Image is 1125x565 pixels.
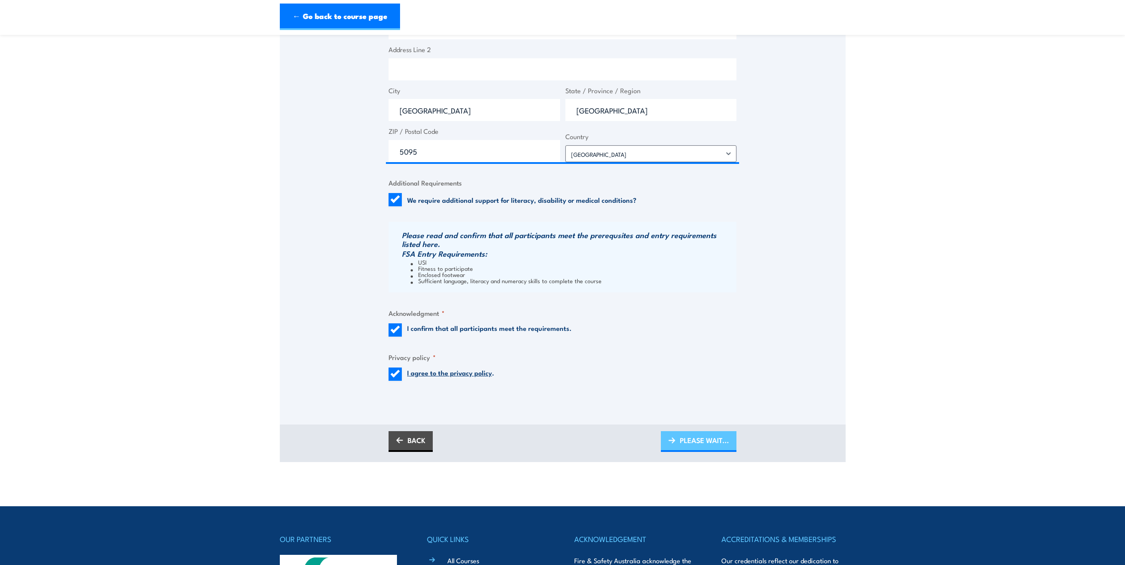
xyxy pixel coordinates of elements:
[721,533,845,545] h4: ACCREDITATIONS & MEMBERSHIPS
[574,533,698,545] h4: ACKNOWLEDGEMENT
[389,431,433,452] a: BACK
[565,132,737,142] label: Country
[661,431,736,452] a: PLEASE WAIT...
[407,368,494,381] label: .
[280,4,400,30] a: ← Go back to course page
[411,259,734,265] li: USI
[407,195,637,204] label: We require additional support for literacy, disability or medical conditions?
[402,249,734,258] h3: FSA Entry Requirements:
[389,178,462,188] legend: Additional Requirements
[427,533,551,545] h4: QUICK LINKS
[407,323,572,337] label: I confirm that all participants meet the requirements.
[411,271,734,277] li: Enclosed footwear
[389,308,445,318] legend: Acknowledgment
[680,428,729,452] span: PLEASE WAIT...
[402,231,734,248] h3: Please read and confirm that all participants meet the prerequsites and entry requirements listed...
[280,533,404,545] h4: OUR PARTNERS
[565,86,737,96] label: State / Province / Region
[389,126,560,137] label: ZIP / Postal Code
[447,556,479,565] a: All Courses
[389,86,560,96] label: City
[411,265,734,271] li: Fitness to participate
[389,352,436,362] legend: Privacy policy
[389,45,736,55] label: Address Line 2
[407,368,492,377] a: I agree to the privacy policy
[411,277,734,284] li: Sufficient language, literacy and numeracy skills to complete the course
